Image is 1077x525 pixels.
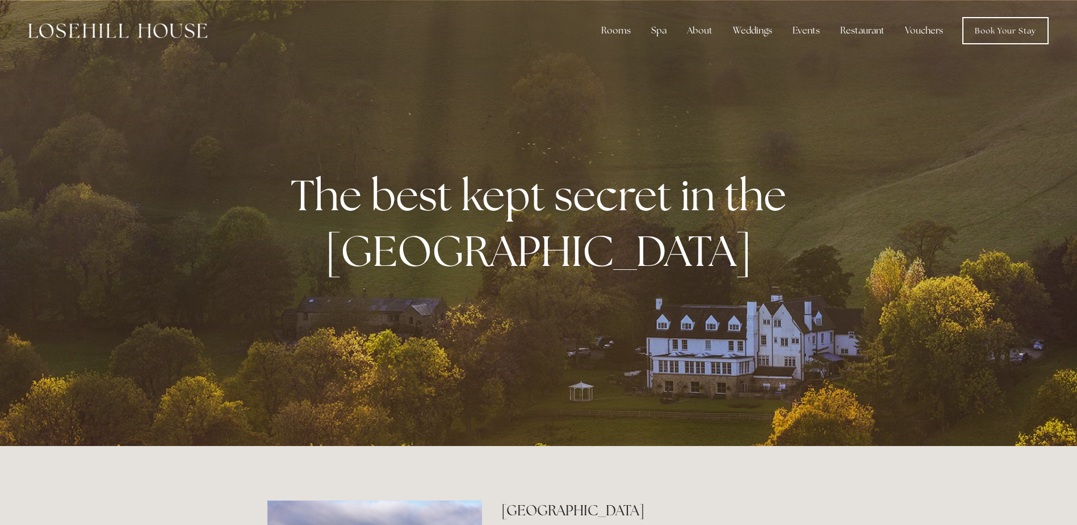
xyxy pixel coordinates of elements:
[724,19,781,42] div: Weddings
[28,23,207,38] img: Losehill House
[962,17,1049,44] a: Book Your Stay
[678,19,722,42] div: About
[896,19,952,42] a: Vouchers
[592,19,640,42] div: Rooms
[291,167,795,278] strong: The best kept secret in the [GEOGRAPHIC_DATA]
[501,501,810,520] h2: [GEOGRAPHIC_DATA]
[783,19,829,42] div: Events
[642,19,676,42] div: Spa
[831,19,894,42] div: Restaurant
